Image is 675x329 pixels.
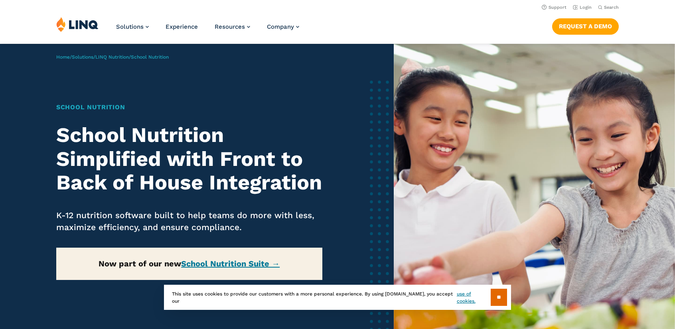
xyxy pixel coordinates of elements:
[457,290,491,305] a: use of cookies.
[56,17,99,32] img: LINQ | K‑12 Software
[166,23,198,30] a: Experience
[116,17,299,43] nav: Primary Navigation
[56,54,70,60] a: Home
[164,285,511,310] div: This site uses cookies to provide our customers with a more personal experience. By using [DOMAIN...
[56,54,169,60] span: / / /
[215,23,245,30] span: Resources
[573,5,592,10] a: Login
[552,18,619,34] a: Request a Demo
[267,23,294,30] span: Company
[72,54,93,60] a: Solutions
[131,54,169,60] span: School Nutrition
[116,23,149,30] a: Solutions
[598,4,619,10] button: Open Search Bar
[56,209,322,233] p: K-12 nutrition software built to help teams do more with less, maximize efficiency, and ensure co...
[181,259,280,268] a: School Nutrition Suite →
[56,123,322,195] h2: School Nutrition Simplified with Front to Back of House Integration
[552,17,619,34] nav: Button Navigation
[604,5,619,10] span: Search
[215,23,250,30] a: Resources
[116,23,144,30] span: Solutions
[56,102,322,112] h1: School Nutrition
[542,5,566,10] a: Support
[99,259,280,268] strong: Now part of our new
[95,54,129,60] a: LINQ Nutrition
[267,23,299,30] a: Company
